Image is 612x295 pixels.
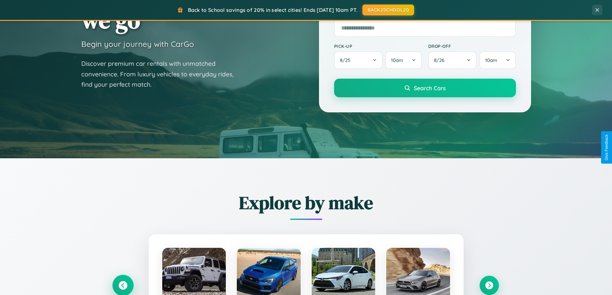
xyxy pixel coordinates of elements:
span: Back to School savings of 20% in select cities! Ends [DATE] 10am PT. [188,7,358,13]
button: 8/26 [428,51,477,69]
span: Search Cars [414,84,446,91]
h3: Begin your journey with CarGo [81,39,194,49]
button: 8/25 [334,51,383,69]
button: 10am [479,51,516,69]
span: 10am [391,57,403,63]
p: Discover premium car rentals with unmatched convenience. From luxury vehicles to everyday rides, ... [81,58,242,90]
label: Drop-off [428,43,516,49]
button: Search Cars [334,79,516,97]
span: 8 / 25 [340,57,353,63]
div: Give Feedback [604,134,609,161]
span: 10am [485,57,497,63]
button: 10am [385,51,421,69]
button: BACK2SCHOOL20 [362,4,414,15]
h2: Explore by make [113,190,499,215]
label: Pick-up [334,43,422,49]
span: 8 / 26 [434,57,448,63]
